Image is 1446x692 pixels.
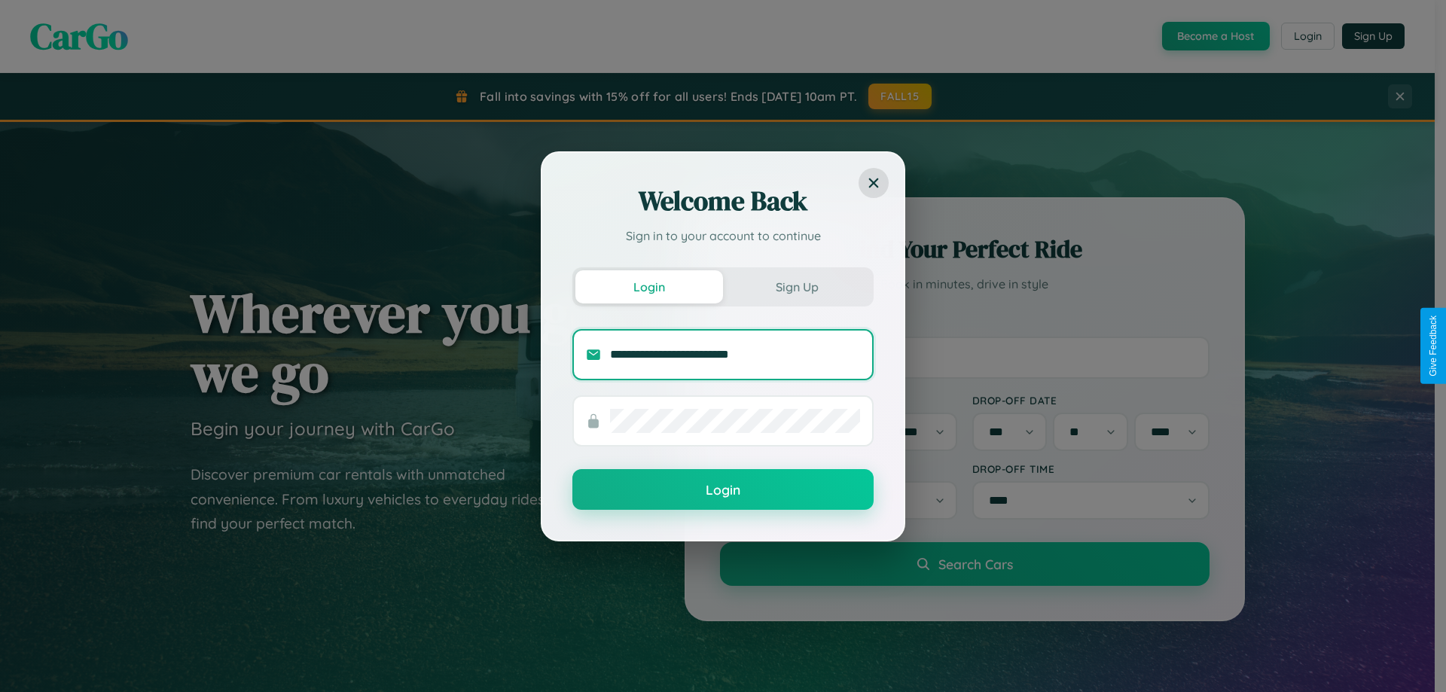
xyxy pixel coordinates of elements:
[572,183,874,219] h2: Welcome Back
[1428,316,1438,376] div: Give Feedback
[572,469,874,510] button: Login
[575,270,723,303] button: Login
[572,227,874,245] p: Sign in to your account to continue
[723,270,871,303] button: Sign Up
